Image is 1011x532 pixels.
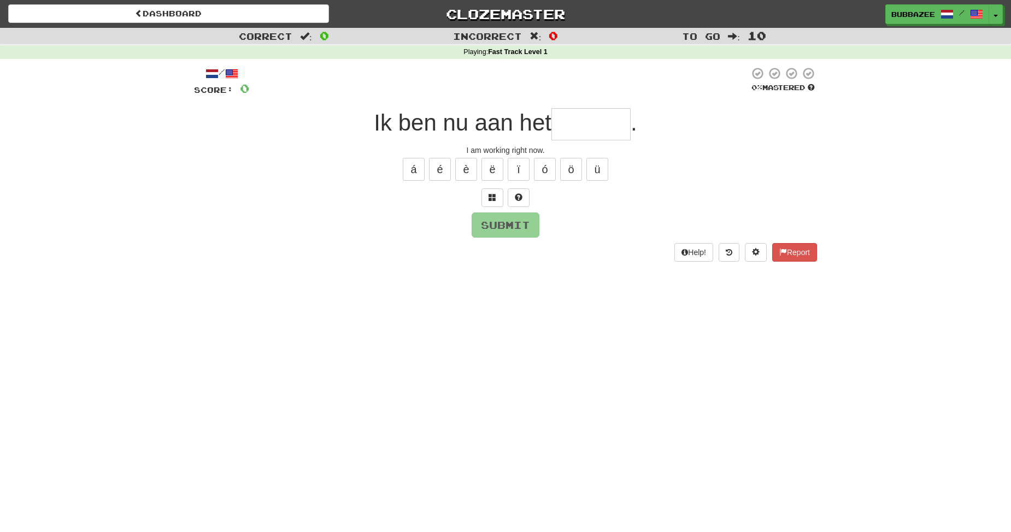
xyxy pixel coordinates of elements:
span: 0 [320,29,329,42]
span: 0 [240,81,249,95]
div: Mastered [749,83,817,93]
div: I am working right now. [194,145,817,156]
button: ë [481,158,503,181]
a: Dashboard [8,4,329,23]
button: ö [560,158,582,181]
span: To go [682,31,720,42]
span: 0 % [751,83,762,92]
div: / [194,67,249,80]
span: 0 [549,29,558,42]
span: BubbaZee [891,9,935,19]
button: ï [508,158,530,181]
button: è [455,158,477,181]
button: Round history (alt+y) [719,243,739,262]
span: : [530,32,542,41]
button: ü [586,158,608,181]
span: 10 [748,29,766,42]
button: Single letter hint - you only get 1 per sentence and score half the points! alt+h [508,188,530,207]
span: : [300,32,312,41]
button: Report [772,243,817,262]
span: / [959,9,965,16]
button: á [403,158,425,181]
button: Submit [472,212,539,238]
strong: Fast Track Level 1 [488,48,548,56]
span: Incorrect [453,31,522,42]
button: é [429,158,451,181]
button: Switch sentence to multiple choice alt+p [481,188,503,207]
span: Ik ben nu aan het [374,110,551,135]
span: . [631,110,637,135]
a: Clozemaster [345,4,666,23]
button: ó [534,158,556,181]
span: Correct [239,31,292,42]
a: BubbaZee / [885,4,989,24]
button: Help! [674,243,713,262]
span: Score: [194,85,233,94]
span: : [728,32,740,41]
